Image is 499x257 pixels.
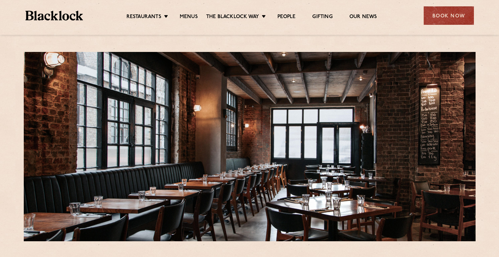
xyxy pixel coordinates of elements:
[424,6,474,25] div: Book Now
[25,11,83,20] img: BL_Textured_Logo-footer-cropped.svg
[206,14,259,21] a: The Blacklock Way
[127,14,161,21] a: Restaurants
[312,14,332,21] a: Gifting
[277,14,296,21] a: People
[180,14,198,21] a: Menus
[349,14,377,21] a: Our News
